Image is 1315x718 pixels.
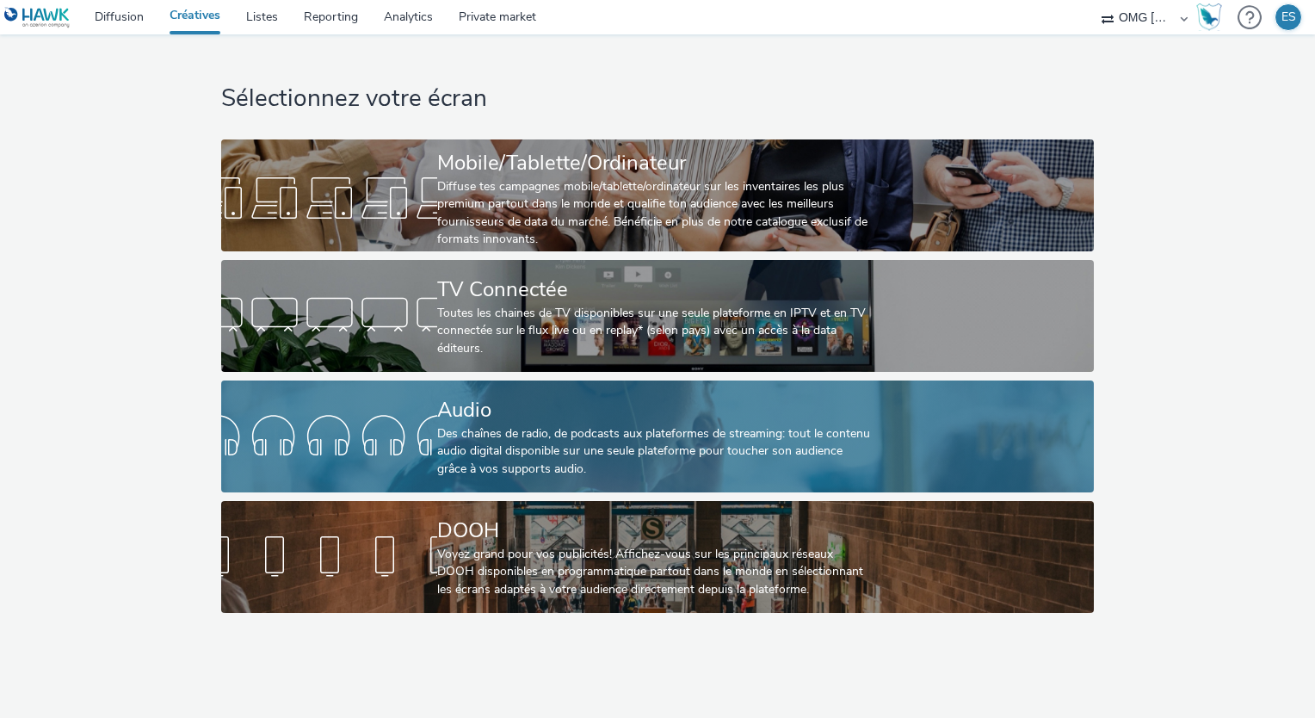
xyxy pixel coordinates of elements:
[221,381,1094,492] a: AudioDes chaînes de radio, de podcasts aux plateformes de streaming: tout le contenu audio digita...
[437,546,870,598] div: Voyez grand pour vos publicités! Affichez-vous sur les principaux réseaux DOOH disponibles en pro...
[1196,3,1222,31] img: Hawk Academy
[437,516,870,546] div: DOOH
[437,305,870,357] div: Toutes les chaines de TV disponibles sur une seule plateforme en IPTV et en TV connectée sur le f...
[1196,3,1229,31] a: Hawk Academy
[437,395,870,425] div: Audio
[437,275,870,305] div: TV Connectée
[1281,4,1296,30] div: ES
[221,139,1094,251] a: Mobile/Tablette/OrdinateurDiffuse tes campagnes mobile/tablette/ordinateur sur les inventaires le...
[437,148,870,178] div: Mobile/Tablette/Ordinateur
[437,178,870,249] div: Diffuse tes campagnes mobile/tablette/ordinateur sur les inventaires les plus premium partout dan...
[4,7,71,28] img: undefined Logo
[221,501,1094,613] a: DOOHVoyez grand pour vos publicités! Affichez-vous sur les principaux réseaux DOOH disponibles en...
[221,83,1094,115] h1: Sélectionnez votre écran
[221,260,1094,372] a: TV ConnectéeToutes les chaines de TV disponibles sur une seule plateforme en IPTV et en TV connec...
[437,425,870,478] div: Des chaînes de radio, de podcasts aux plateformes de streaming: tout le contenu audio digital dis...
